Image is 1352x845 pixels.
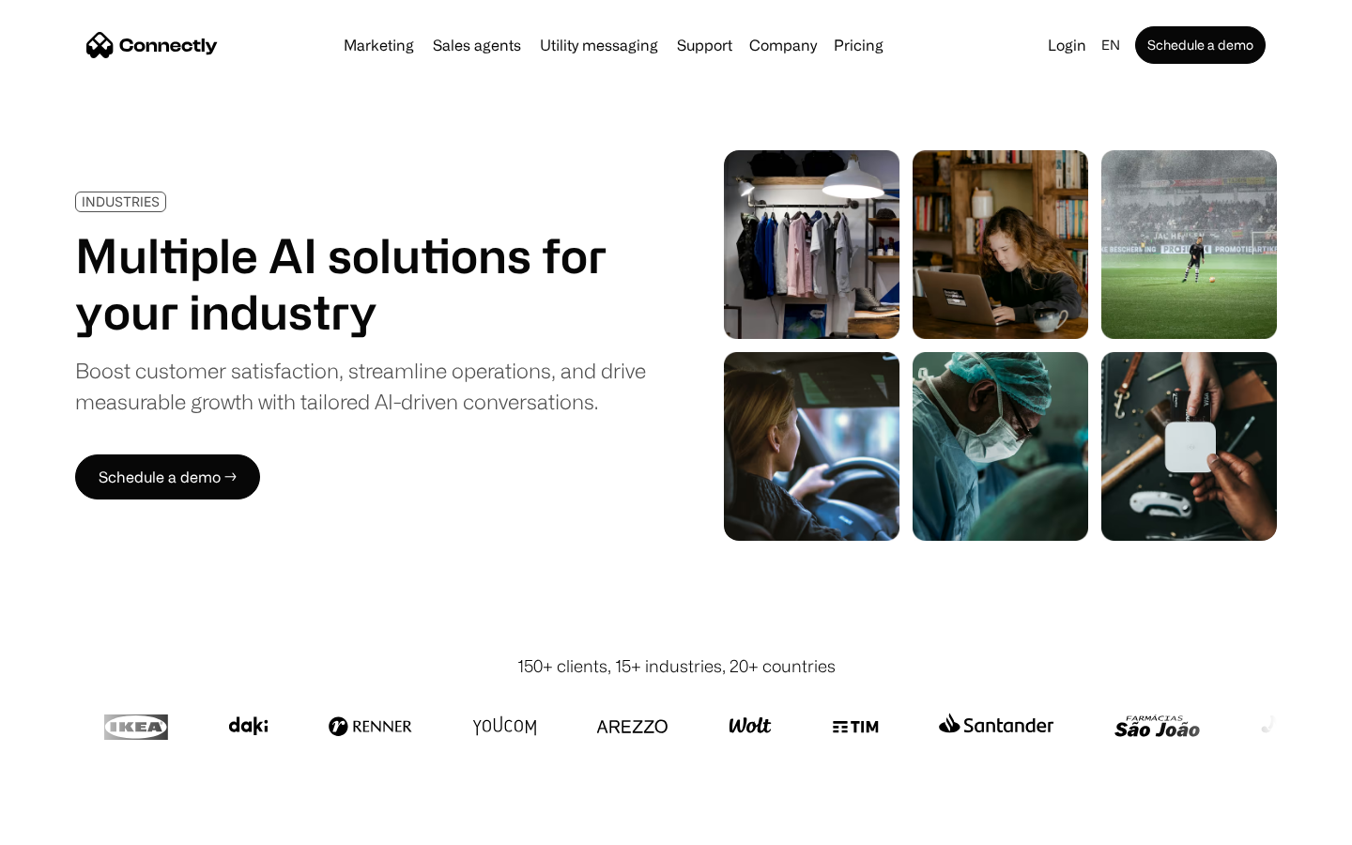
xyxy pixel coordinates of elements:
a: Utility messaging [532,38,666,53]
a: Pricing [826,38,891,53]
a: Schedule a demo [1135,26,1266,64]
a: Schedule a demo → [75,454,260,499]
a: Sales agents [425,38,529,53]
div: INDUSTRIES [82,194,160,208]
div: 150+ clients, 15+ industries, 20+ countries [517,653,836,679]
div: Company [744,32,822,58]
a: Login [1040,32,1094,58]
ul: Language list [38,812,113,838]
div: Company [749,32,817,58]
div: Boost customer satisfaction, streamline operations, and drive measurable growth with tailored AI-... [75,355,646,417]
a: Support [669,38,740,53]
aside: Language selected: English [19,810,113,838]
div: en [1094,32,1131,58]
div: en [1101,32,1120,58]
h1: Multiple AI solutions for your industry [75,227,646,340]
a: home [86,31,218,59]
a: Marketing [336,38,422,53]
